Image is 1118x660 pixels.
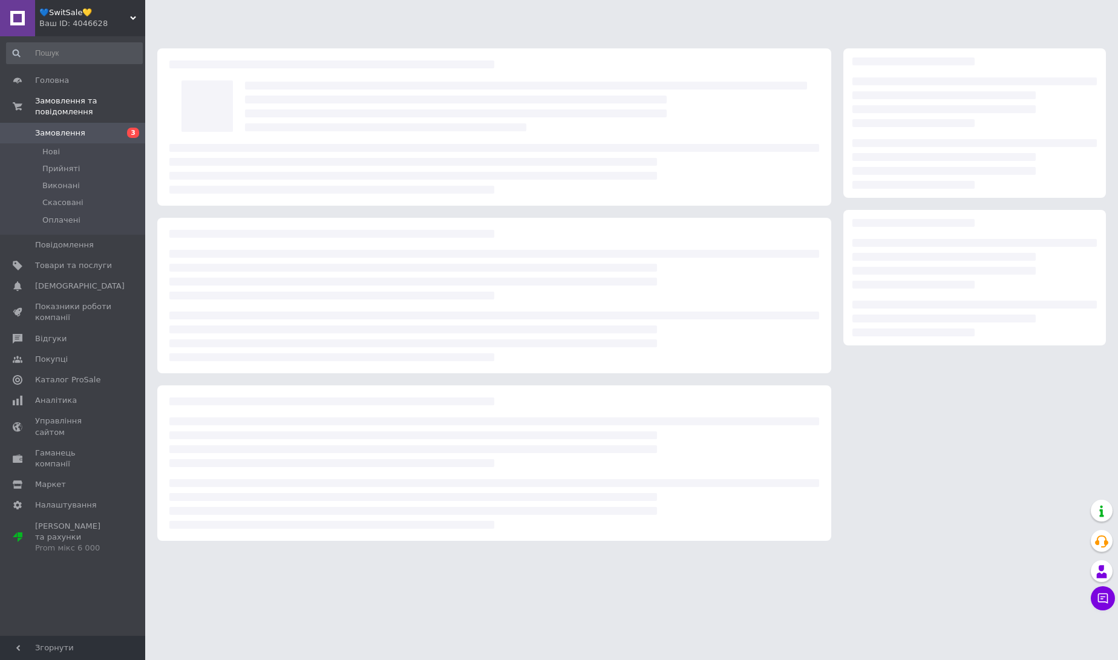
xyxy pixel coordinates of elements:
[127,128,139,138] span: 3
[35,281,125,292] span: [DEMOGRAPHIC_DATA]
[42,197,83,208] span: Скасовані
[35,96,145,117] span: Замовлення та повідомлення
[35,75,69,86] span: Головна
[42,146,60,157] span: Нові
[42,215,80,226] span: Оплачені
[35,374,100,385] span: Каталог ProSale
[42,163,80,174] span: Прийняті
[35,500,97,511] span: Налаштування
[39,7,130,18] span: 💙SwitSale💛
[6,42,143,64] input: Пошук
[1091,586,1115,610] button: Чат з покупцем
[35,354,68,365] span: Покупці
[35,543,112,554] div: Prom мікс 6 000
[35,479,66,490] span: Маркет
[35,260,112,271] span: Товари та послуги
[35,333,67,344] span: Відгуки
[35,301,112,323] span: Показники роботи компанії
[35,395,77,406] span: Аналітика
[35,521,112,554] span: [PERSON_NAME] та рахунки
[35,128,85,139] span: Замовлення
[39,18,145,29] div: Ваш ID: 4046628
[35,416,112,437] span: Управління сайтом
[35,448,112,469] span: Гаманець компанії
[42,180,80,191] span: Виконані
[35,240,94,250] span: Повідомлення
